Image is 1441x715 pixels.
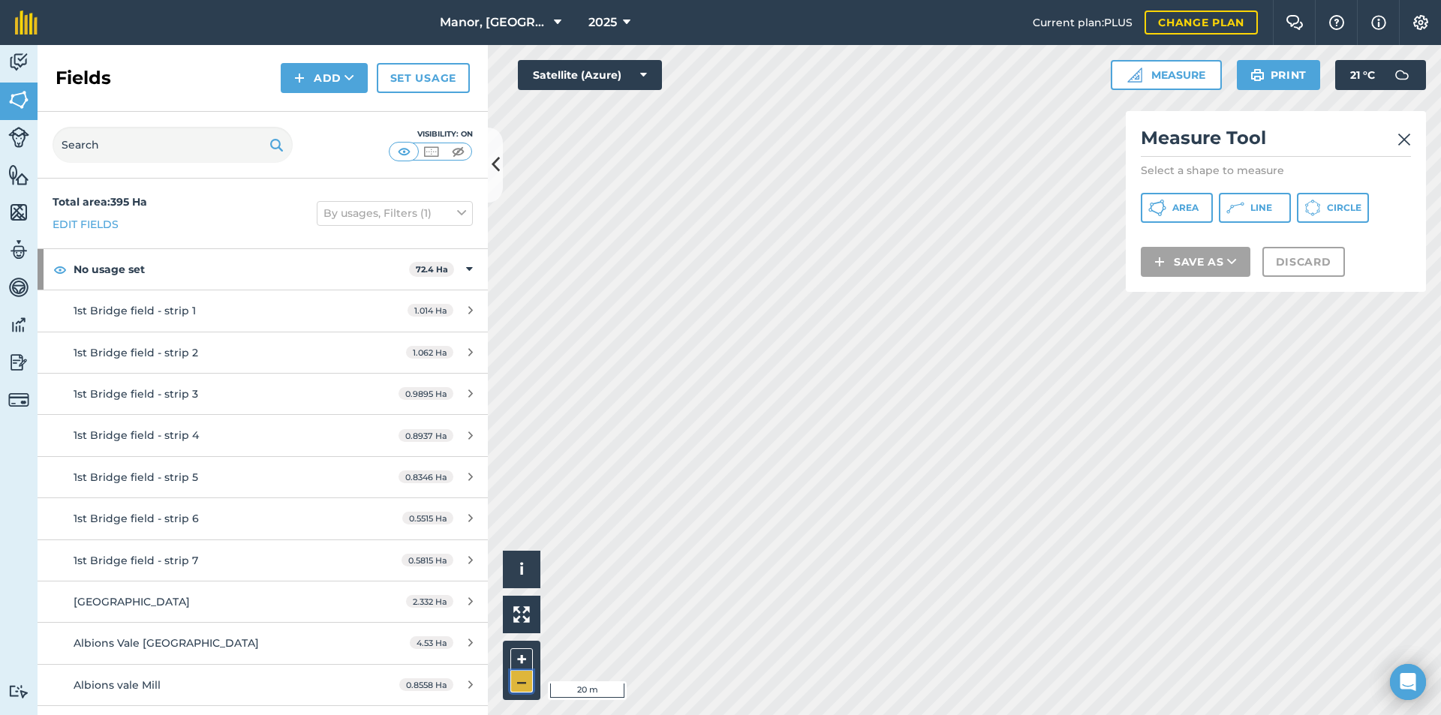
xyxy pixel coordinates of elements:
button: i [503,551,540,588]
button: 21 °C [1335,60,1426,90]
img: svg+xml;base64,PHN2ZyB4bWxucz0iaHR0cDovL3d3dy53My5vcmcvMjAwMC9zdmciIHdpZHRoPSI1MCIgaGVpZ2h0PSI0MC... [422,144,441,159]
h2: Measure Tool [1141,126,1411,157]
button: Save as [1141,247,1250,277]
div: No usage set72.4 Ha [38,249,488,290]
img: svg+xml;base64,PD94bWwgdmVyc2lvbj0iMS4wIiBlbmNvZGluZz0idXRmLTgiPz4KPCEtLSBHZW5lcmF0b3I6IEFkb2JlIE... [1387,60,1417,90]
button: Add [281,63,368,93]
img: svg+xml;base64,PHN2ZyB4bWxucz0iaHR0cDovL3d3dy53My5vcmcvMjAwMC9zdmciIHdpZHRoPSI1MCIgaGVpZ2h0PSI0MC... [449,144,468,159]
button: Satellite (Azure) [518,60,662,90]
span: Albions Vale [GEOGRAPHIC_DATA] [74,636,259,650]
img: svg+xml;base64,PD94bWwgdmVyc2lvbj0iMS4wIiBlbmNvZGluZz0idXRmLTgiPz4KPCEtLSBHZW5lcmF0b3I6IEFkb2JlIE... [8,684,29,698]
span: Current plan : PLUS [1033,14,1133,31]
div: Visibility: On [389,128,473,140]
img: svg+xml;base64,PD94bWwgdmVyc2lvbj0iMS4wIiBlbmNvZGluZz0idXRmLTgiPz4KPCEtLSBHZW5lcmF0b3I6IEFkb2JlIE... [8,51,29,74]
img: svg+xml;base64,PHN2ZyB4bWxucz0iaHR0cDovL3d3dy53My5vcmcvMjAwMC9zdmciIHdpZHRoPSIxNCIgaGVpZ2h0PSIyNC... [294,69,305,87]
a: 1st Bridge field - strip 11.014 Ha [38,290,488,331]
span: 1st Bridge field - strip 5 [74,470,198,484]
div: Open Intercom Messenger [1390,664,1426,700]
img: svg+xml;base64,PHN2ZyB4bWxucz0iaHR0cDovL3d3dy53My5vcmcvMjAwMC9zdmciIHdpZHRoPSI1NiIgaGVpZ2h0PSI2MC... [8,89,29,111]
a: 1st Bridge field - strip 21.062 Ha [38,332,488,373]
img: Ruler icon [1127,68,1142,83]
strong: 72.4 Ha [416,264,448,275]
span: Area [1172,202,1199,214]
span: 0.5815 Ha [402,554,453,566]
img: svg+xml;base64,PD94bWwgdmVyc2lvbj0iMS4wIiBlbmNvZGluZz0idXRmLTgiPz4KPCEtLSBHZW5lcmF0b3I6IEFkb2JlIE... [8,127,29,148]
img: svg+xml;base64,PHN2ZyB4bWxucz0iaHR0cDovL3d3dy53My5vcmcvMjAwMC9zdmciIHdpZHRoPSIxNyIgaGVpZ2h0PSIxNy... [1371,14,1386,32]
img: svg+xml;base64,PD94bWwgdmVyc2lvbj0iMS4wIiBlbmNvZGluZz0idXRmLTgiPz4KPCEtLSBHZW5lcmF0b3I6IEFkb2JlIE... [8,314,29,336]
a: 1st Bridge field - strip 40.8937 Ha [38,415,488,455]
img: svg+xml;base64,PHN2ZyB4bWxucz0iaHR0cDovL3d3dy53My5vcmcvMjAwMC9zdmciIHdpZHRoPSIxOSIgaGVpZ2h0PSIyNC... [1250,66,1265,84]
img: svg+xml;base64,PHN2ZyB4bWxucz0iaHR0cDovL3d3dy53My5vcmcvMjAwMC9zdmciIHdpZHRoPSIyMiIgaGVpZ2h0PSIzMC... [1397,131,1411,149]
img: svg+xml;base64,PD94bWwgdmVyc2lvbj0iMS4wIiBlbmNvZGluZz0idXRmLTgiPz4KPCEtLSBHZW5lcmF0b3I6IEFkb2JlIE... [8,276,29,299]
img: svg+xml;base64,PD94bWwgdmVyc2lvbj0iMS4wIiBlbmNvZGluZz0idXRmLTgiPz4KPCEtLSBHZW5lcmF0b3I6IEFkb2JlIE... [8,351,29,374]
span: Manor, [GEOGRAPHIC_DATA], [GEOGRAPHIC_DATA] [440,14,548,32]
button: By usages, Filters (1) [317,201,473,225]
span: 1st Bridge field - strip 2 [74,346,198,359]
span: Albions vale Mill [74,678,161,692]
img: A question mark icon [1328,15,1346,30]
span: 4.53 Ha [410,636,453,649]
button: Line [1219,193,1291,223]
img: Four arrows, one pointing top left, one top right, one bottom right and the last bottom left [513,606,530,623]
strong: No usage set [74,249,409,290]
button: – [510,671,533,692]
strong: Total area : 395 Ha [53,195,147,209]
a: 1st Bridge field - strip 70.5815 Ha [38,540,488,581]
img: svg+xml;base64,PHN2ZyB4bWxucz0iaHR0cDovL3d3dy53My5vcmcvMjAwMC9zdmciIHdpZHRoPSIxOCIgaGVpZ2h0PSIyNC... [53,260,67,278]
a: Edit fields [53,216,119,233]
a: 1st Bridge field - strip 50.8346 Ha [38,457,488,497]
span: 2025 [588,14,617,32]
span: 1st Bridge field - strip 4 [74,428,199,442]
p: Select a shape to measure [1141,163,1411,178]
button: Area [1141,193,1213,223]
a: 1st Bridge field - strip 30.9895 Ha [38,374,488,414]
button: Discard [1262,247,1345,277]
a: Set usage [377,63,470,93]
span: 1.014 Ha [408,304,453,317]
h2: Fields [56,66,111,90]
span: 0.8346 Ha [399,470,453,483]
button: Print [1237,60,1321,90]
span: 0.8558 Ha [399,678,453,691]
button: + [510,648,533,671]
span: i [519,560,524,578]
span: Circle [1327,202,1361,214]
input: Search [53,127,293,163]
button: Circle [1297,193,1369,223]
img: svg+xml;base64,PD94bWwgdmVyc2lvbj0iMS4wIiBlbmNvZGluZz0idXRmLTgiPz4KPCEtLSBHZW5lcmF0b3I6IEFkb2JlIE... [8,389,29,410]
a: [GEOGRAPHIC_DATA]2.332 Ha [38,581,488,622]
span: 1st Bridge field - strip 3 [74,387,198,401]
span: 1st Bridge field - strip 6 [74,512,199,525]
img: svg+xml;base64,PHN2ZyB4bWxucz0iaHR0cDovL3d3dy53My5vcmcvMjAwMC9zdmciIHdpZHRoPSIxOSIgaGVpZ2h0PSIyNC... [269,136,284,154]
a: Albions vale Mill0.8558 Ha [38,665,488,705]
img: svg+xml;base64,PD94bWwgdmVyc2lvbj0iMS4wIiBlbmNvZGluZz0idXRmLTgiPz4KPCEtLSBHZW5lcmF0b3I6IEFkb2JlIE... [8,239,29,261]
span: 1st Bridge field - strip 7 [74,554,198,567]
span: 1.062 Ha [406,346,453,359]
img: fieldmargin Logo [15,11,38,35]
a: Albions Vale [GEOGRAPHIC_DATA]4.53 Ha [38,623,488,663]
img: svg+xml;base64,PHN2ZyB4bWxucz0iaHR0cDovL3d3dy53My5vcmcvMjAwMC9zdmciIHdpZHRoPSI1NiIgaGVpZ2h0PSI2MC... [8,164,29,186]
span: Line [1250,202,1272,214]
img: A cog icon [1412,15,1430,30]
a: 1st Bridge field - strip 60.5515 Ha [38,498,488,539]
img: Two speech bubbles overlapping with the left bubble in the forefront [1286,15,1304,30]
a: Change plan [1145,11,1258,35]
span: 0.5515 Ha [402,512,453,524]
img: svg+xml;base64,PHN2ZyB4bWxucz0iaHR0cDovL3d3dy53My5vcmcvMjAwMC9zdmciIHdpZHRoPSI1MCIgaGVpZ2h0PSI0MC... [395,144,414,159]
span: 0.9895 Ha [399,387,453,400]
span: 2.332 Ha [406,595,453,608]
span: [GEOGRAPHIC_DATA] [74,595,190,608]
span: 1st Bridge field - strip 1 [74,304,196,317]
img: svg+xml;base64,PHN2ZyB4bWxucz0iaHR0cDovL3d3dy53My5vcmcvMjAwMC9zdmciIHdpZHRoPSI1NiIgaGVpZ2h0PSI2MC... [8,201,29,224]
img: svg+xml;base64,PHN2ZyB4bWxucz0iaHR0cDovL3d3dy53My5vcmcvMjAwMC9zdmciIHdpZHRoPSIxNCIgaGVpZ2h0PSIyNC... [1154,253,1165,271]
span: 0.8937 Ha [399,429,453,442]
span: 21 ° C [1350,60,1375,90]
button: Measure [1111,60,1222,90]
